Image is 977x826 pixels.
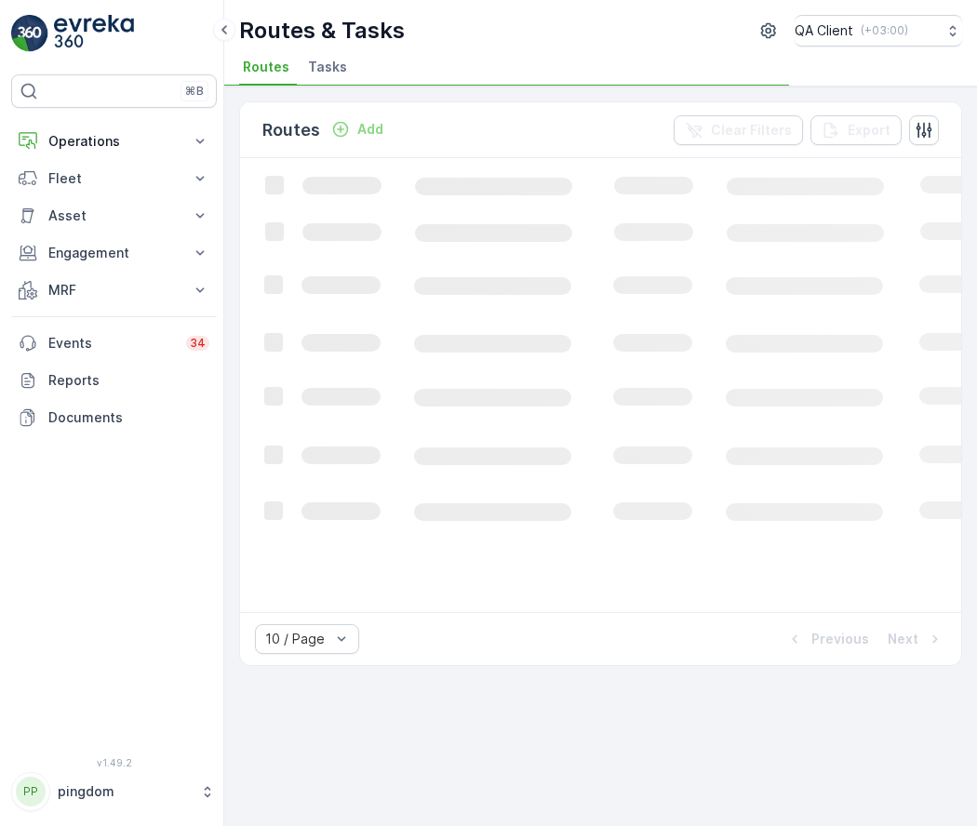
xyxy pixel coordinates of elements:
button: Clear Filters [674,115,803,145]
p: Export [848,121,890,140]
button: Fleet [11,160,217,197]
p: pingdom [58,782,191,801]
span: v 1.49.2 [11,757,217,768]
p: Asset [48,206,180,225]
span: Routes [243,58,289,76]
p: Documents [48,408,209,427]
p: Engagement [48,244,180,262]
p: ( +03:00 ) [861,23,908,38]
p: Fleet [48,169,180,188]
p: Operations [48,132,180,151]
img: logo_light-DOdMpM7g.png [54,15,134,52]
img: logo [11,15,48,52]
p: 34 [190,336,206,351]
button: Operations [11,123,217,160]
p: Reports [48,371,209,390]
p: MRF [48,281,180,300]
button: Previous [783,628,871,650]
div: PP [16,777,46,806]
p: Events [48,334,175,353]
p: Previous [811,630,869,648]
p: QA Client [795,21,853,40]
p: Routes & Tasks [239,16,405,46]
p: Clear Filters [711,121,792,140]
button: Asset [11,197,217,234]
p: Routes [262,117,320,143]
button: Add [324,118,391,140]
button: MRF [11,272,217,309]
span: Tasks [308,58,347,76]
button: Export [810,115,902,145]
button: Next [886,628,946,650]
a: Events34 [11,325,217,362]
a: Reports [11,362,217,399]
p: ⌘B [185,84,204,99]
button: QA Client(+03:00) [795,15,962,47]
a: Documents [11,399,217,436]
p: Add [357,120,383,139]
button: PPpingdom [11,772,217,811]
p: Next [888,630,918,648]
button: Engagement [11,234,217,272]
